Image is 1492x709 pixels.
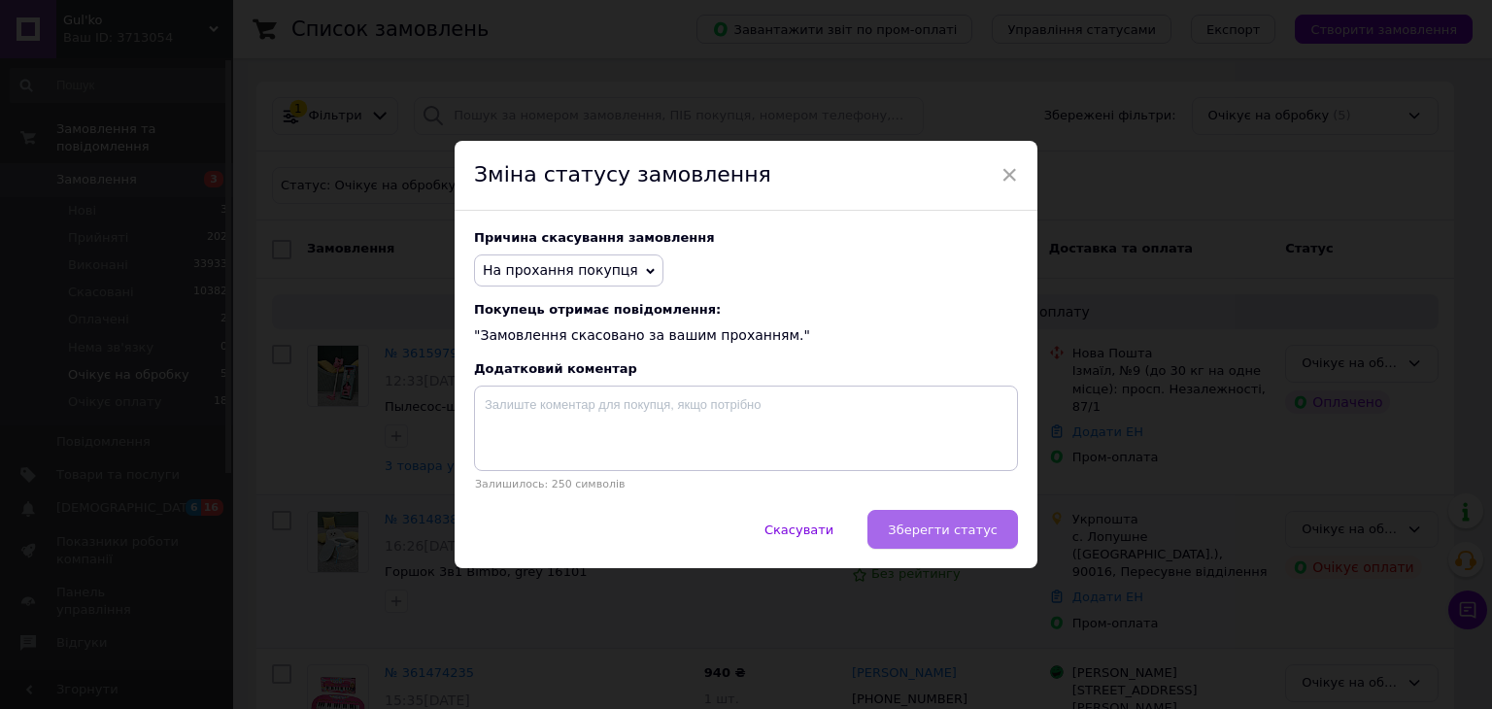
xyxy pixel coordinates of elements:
[888,523,998,537] span: Зберегти статус
[867,510,1018,549] button: Зберегти статус
[744,510,854,549] button: Скасувати
[474,230,1018,245] div: Причина скасування замовлення
[474,361,1018,376] div: Додатковий коментар
[474,478,1018,490] p: Залишилось: 250 символів
[474,302,1018,317] span: Покупець отримає повідомлення:
[483,262,638,278] span: На прохання покупця
[474,302,1018,346] div: "Замовлення скасовано за вашим проханням."
[764,523,833,537] span: Скасувати
[455,141,1037,211] div: Зміна статусу замовлення
[1000,158,1018,191] span: ×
